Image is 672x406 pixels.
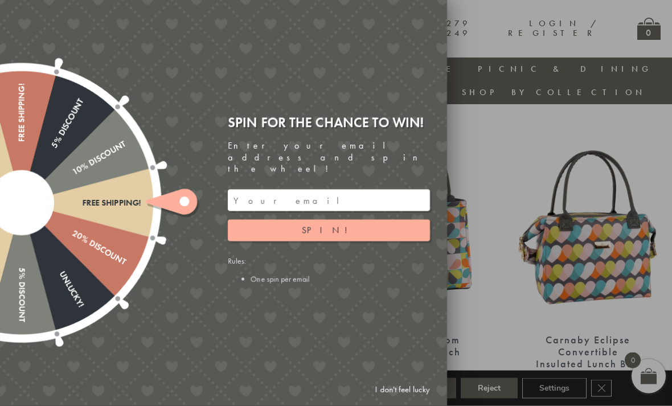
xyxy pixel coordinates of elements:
[228,256,430,284] div: Rules:
[17,84,26,203] div: Free shipping!
[17,200,85,309] div: Unlucky!
[17,203,26,323] div: 5% Discount
[228,190,430,211] input: Your email
[228,140,430,175] div: Enter your email address and spin the wheel!
[22,198,141,208] div: Free shipping!
[228,220,430,241] button: Spin!
[19,199,127,267] div: 20% Discount
[302,224,356,236] span: Spin!
[370,379,436,400] a: I don't feel lucky
[251,274,430,284] li: One spin per email
[19,139,127,207] div: 10% Discount
[228,114,430,132] div: Spin for the chance to win!
[17,97,85,205] div: 5% Discount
